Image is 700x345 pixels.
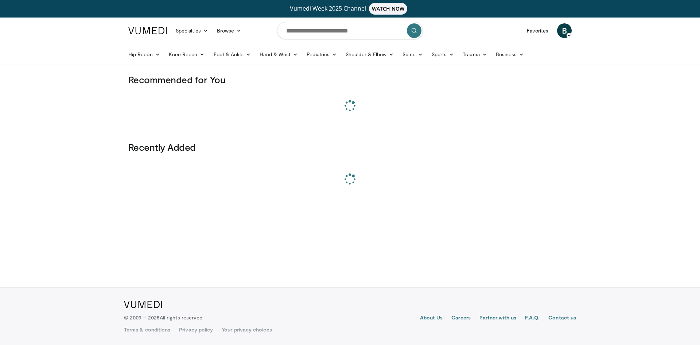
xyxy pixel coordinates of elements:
img: VuMedi Logo [128,27,167,34]
a: Specialties [171,23,213,38]
a: Vumedi Week 2025 ChannelWATCH NOW [129,3,571,15]
span: All rights reserved [160,314,202,321]
a: Spine [398,47,427,62]
a: Hip Recon [124,47,164,62]
a: Shoulder & Elbow [341,47,398,62]
a: Browse [213,23,246,38]
a: Favorites [522,23,553,38]
h3: Recently Added [128,141,572,153]
a: Foot & Ankle [209,47,256,62]
a: Hand & Wrist [255,47,302,62]
a: Pediatrics [302,47,341,62]
input: Search topics, interventions [277,22,423,39]
h3: Recommended for You [128,74,572,85]
a: F.A.Q. [525,314,540,323]
a: Your privacy choices [222,326,272,333]
a: Sports [427,47,459,62]
a: Business [491,47,529,62]
a: Contact us [548,314,576,323]
a: B [557,23,572,38]
span: WATCH NOW [369,3,408,15]
img: VuMedi Logo [124,301,162,308]
a: About Us [420,314,443,323]
a: Terms & conditions [124,326,170,333]
a: Partner with us [479,314,516,323]
a: Knee Recon [164,47,209,62]
a: Trauma [458,47,491,62]
p: © 2009 – 2025 [124,314,202,321]
a: Careers [451,314,471,323]
a: Privacy policy [179,326,213,333]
